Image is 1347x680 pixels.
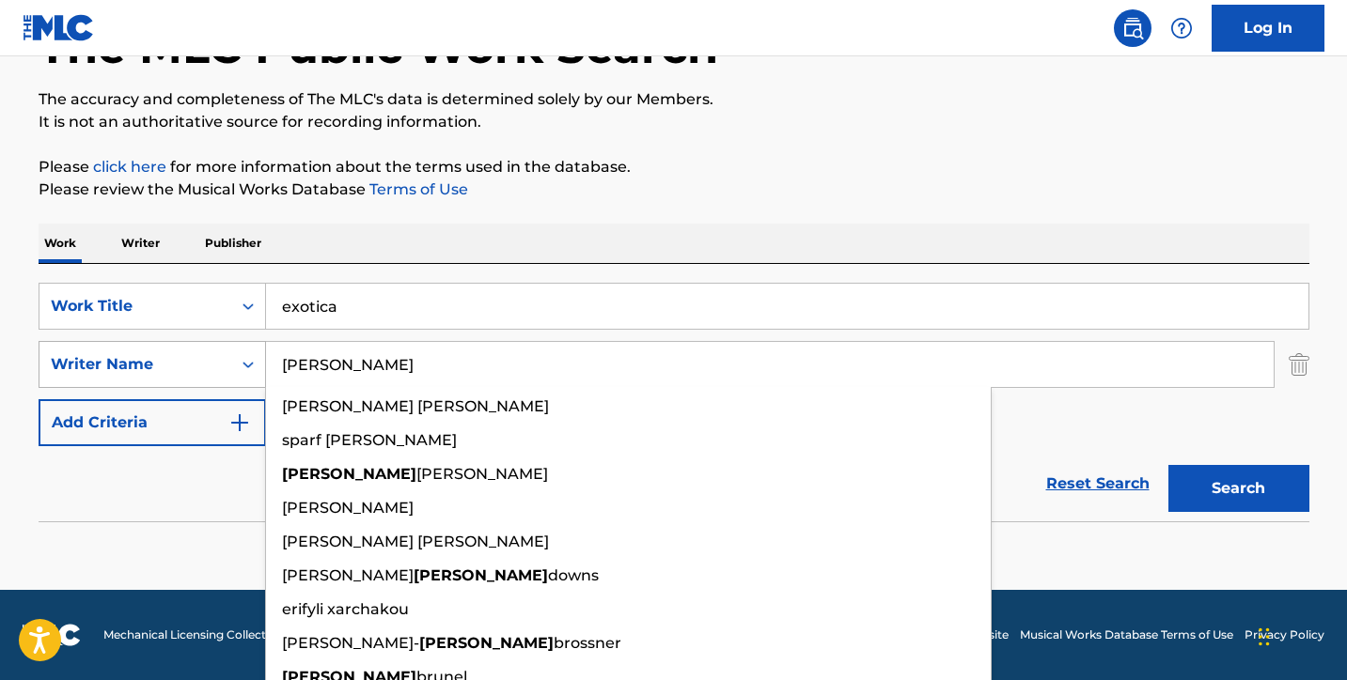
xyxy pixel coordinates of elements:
[199,224,267,263] p: Publisher
[39,283,1309,521] form: Search Form
[282,499,414,517] span: [PERSON_NAME]
[1245,626,1324,643] a: Privacy Policy
[282,397,549,415] span: [PERSON_NAME] [PERSON_NAME]
[39,224,82,263] p: Work
[23,14,95,41] img: MLC Logo
[1121,17,1144,39] img: search
[548,566,599,584] span: downs
[1037,463,1159,504] a: Reset Search
[1168,465,1309,512] button: Search
[1289,341,1309,388] img: Delete Criterion
[554,634,621,652] span: brossner
[23,624,81,646] img: logo
[39,111,1309,133] p: It is not an authoritative source for recording information.
[282,465,416,483] strong: [PERSON_NAME]
[282,533,549,550] span: [PERSON_NAME] [PERSON_NAME]
[414,566,548,584] strong: [PERSON_NAME]
[51,353,220,376] div: Writer Name
[228,411,251,434] img: 9d2ae6d4665cec9f34b9.svg
[1020,626,1233,643] a: Musical Works Database Terms of Use
[419,634,554,652] strong: [PERSON_NAME]
[1163,9,1200,47] div: Help
[1253,590,1347,680] iframe: Chat Widget
[39,156,1309,178] p: Please for more information about the terms used in the database.
[39,178,1309,201] p: Please review the Musical Works Database
[51,295,220,317] div: Work Title
[1212,5,1324,52] a: Log In
[1259,609,1270,665] div: Drag
[416,465,548,483] span: [PERSON_NAME]
[116,224,165,263] p: Writer
[103,626,321,643] span: Mechanical Licensing Collective © 2025
[39,399,266,446] button: Add Criteria
[282,566,414,584] span: [PERSON_NAME]
[39,88,1309,111] p: The accuracy and completeness of The MLC's data is determined solely by our Members.
[282,600,409,618] span: erifyli xarchakou
[282,634,419,652] span: [PERSON_NAME]-
[93,158,166,176] a: click here
[282,431,457,449] span: sparf [PERSON_NAME]
[366,180,468,198] a: Terms of Use
[1114,9,1151,47] a: Public Search
[1170,17,1193,39] img: help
